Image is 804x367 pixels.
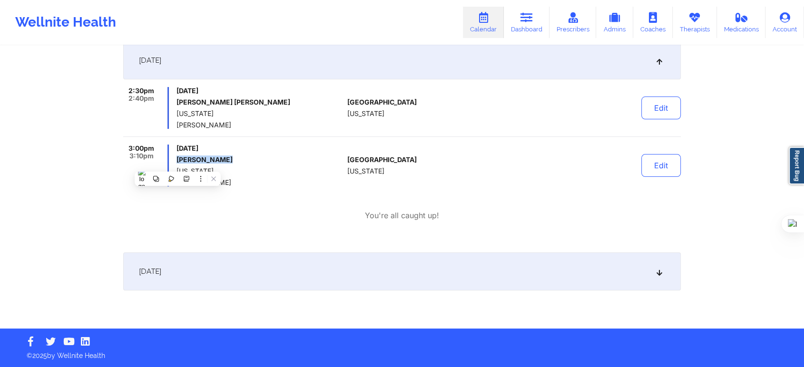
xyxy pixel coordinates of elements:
span: [DATE] [176,87,343,95]
span: [DATE] [139,267,161,276]
a: Coaches [633,7,673,38]
span: [US_STATE] [347,110,384,117]
a: Report Bug [789,147,804,184]
span: [PERSON_NAME] [176,179,343,186]
span: [DATE] [139,56,161,65]
p: © 2025 by Wellnite Health [20,344,784,360]
span: 2:30pm [128,87,154,95]
a: Calendar [463,7,504,38]
span: [US_STATE] [176,110,343,117]
span: 3:00pm [128,145,154,152]
h6: [PERSON_NAME] [176,156,343,164]
span: 2:40pm [128,95,154,102]
button: Edit [641,154,681,177]
button: Edit [641,97,681,119]
span: [US_STATE] [176,167,343,175]
span: 3:10pm [129,152,154,160]
p: You're all caught up! [365,210,439,221]
a: Prescribers [549,7,597,38]
a: Dashboard [504,7,549,38]
a: Medications [717,7,766,38]
span: [DATE] [176,145,343,152]
span: [GEOGRAPHIC_DATA] [347,98,417,106]
a: Admins [596,7,633,38]
a: Account [765,7,804,38]
h6: [PERSON_NAME] [PERSON_NAME] [176,98,343,106]
span: [PERSON_NAME] [176,121,343,129]
span: [GEOGRAPHIC_DATA] [347,156,417,164]
span: [US_STATE] [347,167,384,175]
a: Therapists [673,7,717,38]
